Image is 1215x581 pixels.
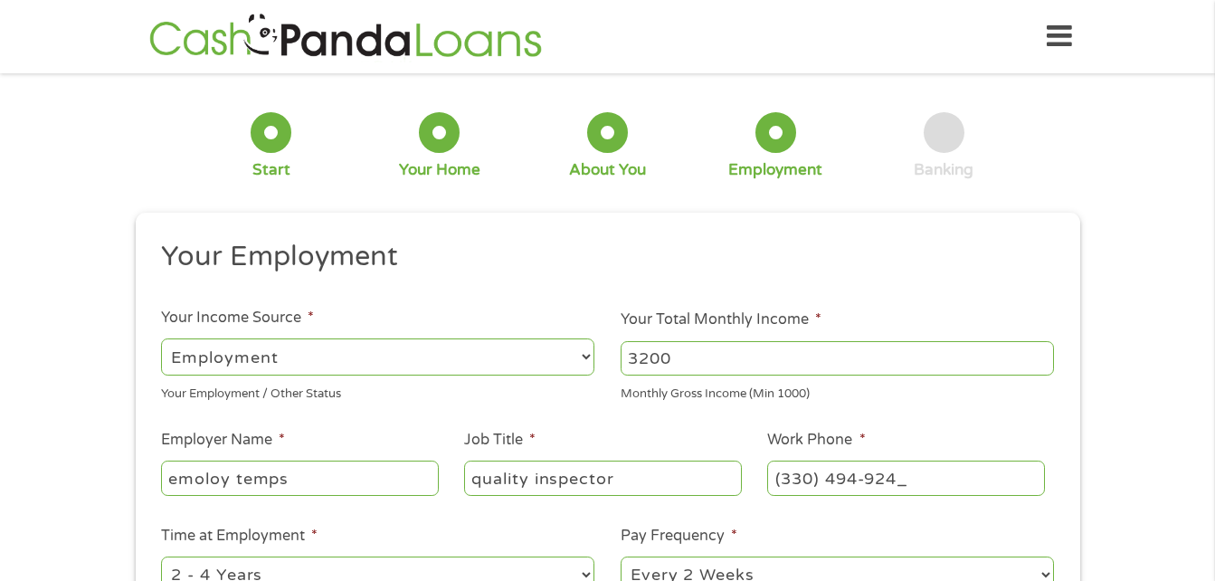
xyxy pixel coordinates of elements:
label: Job Title [464,431,536,450]
input: Cashier [464,461,741,495]
input: Walmart [161,461,438,495]
img: GetLoanNow Logo [144,11,547,62]
div: Start [252,160,290,180]
input: 1800 [621,341,1054,376]
label: Time at Employment [161,527,318,546]
label: Work Phone [767,431,865,450]
div: Monthly Gross Income (Min 1000) [621,379,1054,404]
label: Your Total Monthly Income [621,310,821,329]
label: Employer Name [161,431,285,450]
h2: Your Employment [161,239,1040,275]
div: Your Employment / Other Status [161,379,594,404]
input: (231) 754-4010 [767,461,1044,495]
div: Banking [914,160,973,180]
div: About You [569,160,646,180]
label: Your Income Source [161,309,314,328]
div: Your Home [399,160,480,180]
div: Employment [728,160,822,180]
label: Pay Frequency [621,527,737,546]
